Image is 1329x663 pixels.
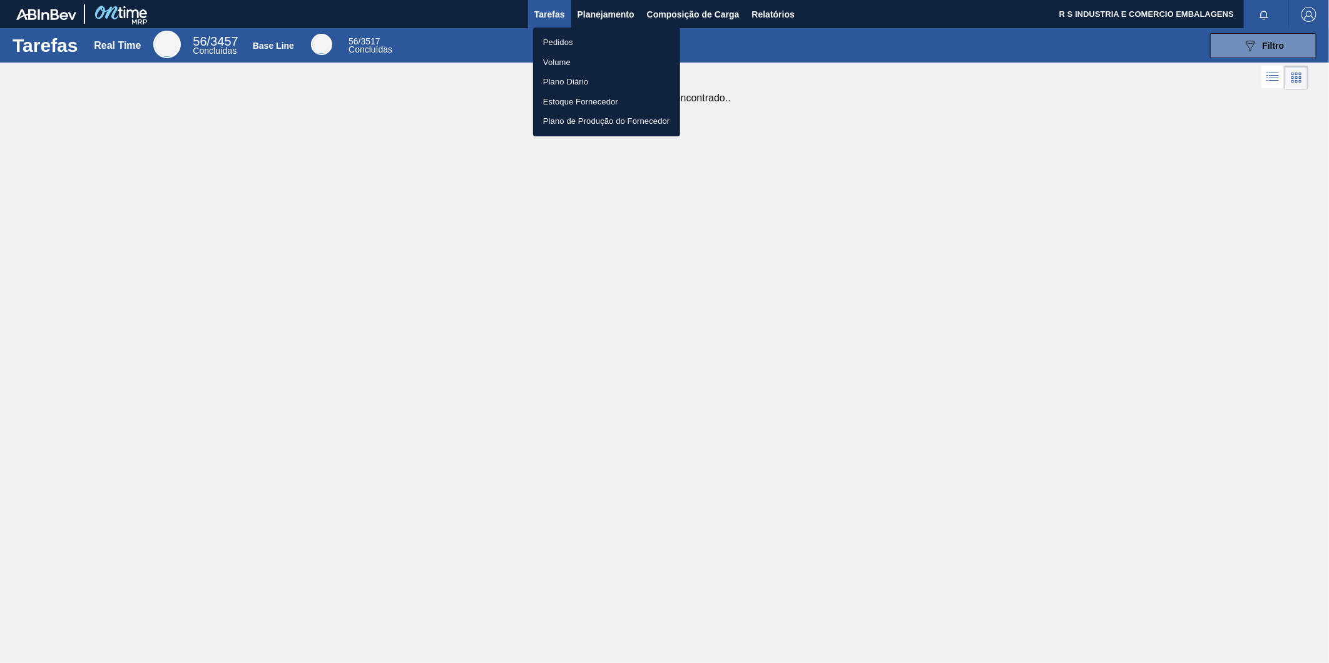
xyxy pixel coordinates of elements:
a: Estoque Fornecedor [533,92,680,112]
a: Plano de Produção do Fornecedor [533,111,680,131]
a: Plano Diário [533,72,680,92]
a: Volume [533,53,680,73]
a: Pedidos [533,33,680,53]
